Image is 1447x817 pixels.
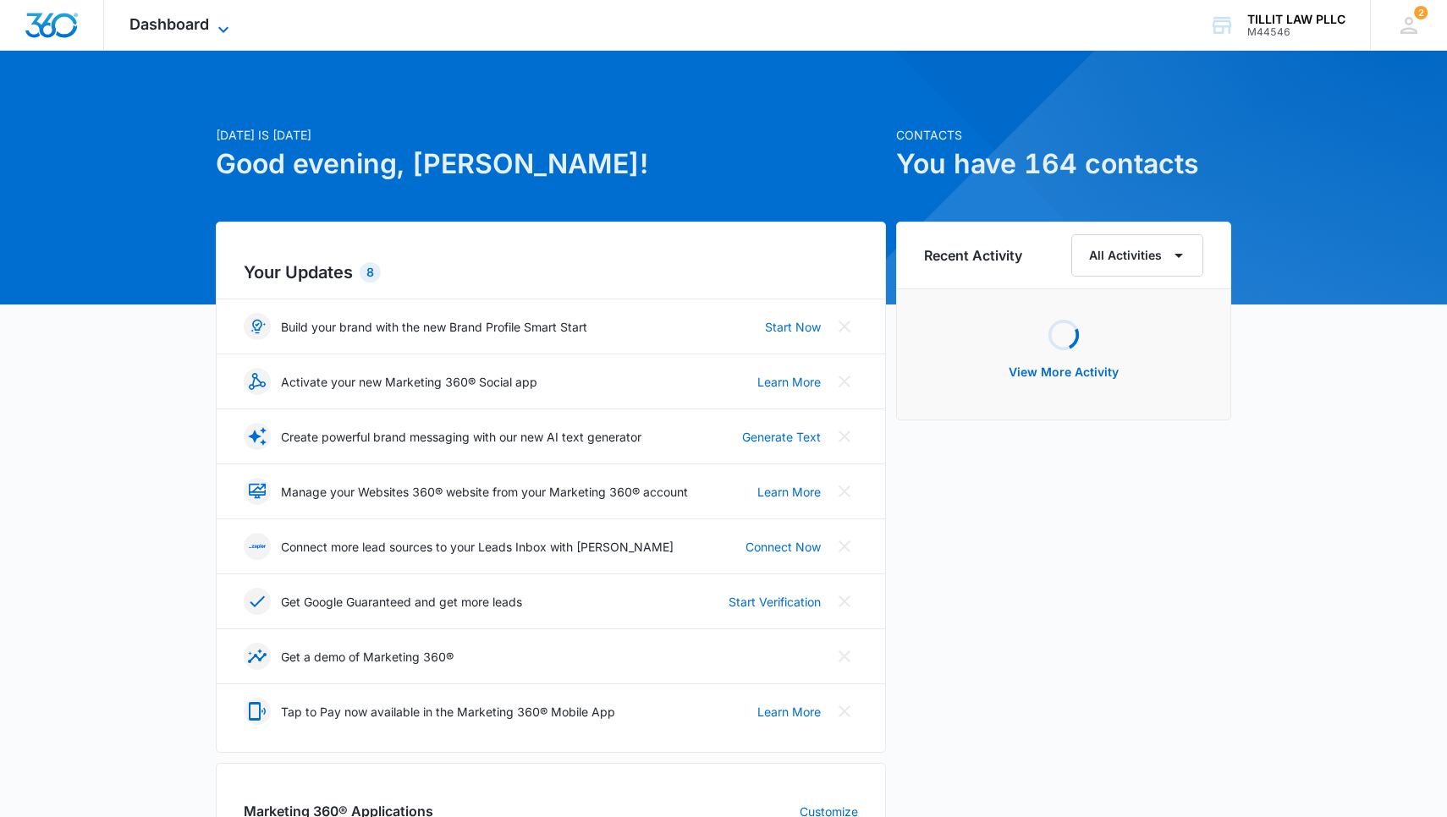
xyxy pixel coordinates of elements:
span: Dashboard [129,15,209,33]
p: Contacts [896,126,1231,144]
p: [DATE] is [DATE] [216,126,886,144]
h1: Good evening, [PERSON_NAME]! [216,144,886,184]
a: Generate Text [742,428,821,446]
p: Create powerful brand messaging with our new AI text generator [281,428,641,446]
a: Learn More [757,373,821,391]
p: Build your brand with the new Brand Profile Smart Start [281,318,587,336]
div: notifications count [1414,6,1428,19]
p: Manage your Websites 360® website from your Marketing 360® account [281,483,688,501]
div: 8 [360,262,381,282]
p: Get a demo of Marketing 360® [281,648,454,666]
button: All Activities [1071,234,1203,277]
h1: You have 164 contacts [896,144,1231,184]
a: Connect Now [746,538,821,556]
button: Close [831,643,858,670]
h2: Your Updates [244,260,858,285]
button: Close [831,588,858,615]
button: View More Activity [992,352,1136,392]
p: Get Google Guaranteed and get more leads [281,593,522,611]
button: Close [831,423,858,450]
p: Tap to Pay now available in the Marketing 360® Mobile App [281,703,615,721]
a: Learn More [757,483,821,501]
button: Close [831,368,858,395]
div: account name [1247,13,1345,26]
p: Connect more lead sources to your Leads Inbox with [PERSON_NAME] [281,538,674,556]
button: Close [831,313,858,340]
button: Close [831,478,858,505]
a: Start Now [765,318,821,336]
a: Start Verification [729,593,821,611]
span: 2 [1414,6,1428,19]
button: Close [831,698,858,725]
div: account id [1247,26,1345,38]
p: Activate your new Marketing 360® Social app [281,373,537,391]
button: Close [831,533,858,560]
h6: Recent Activity [924,245,1022,266]
a: Learn More [757,703,821,721]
